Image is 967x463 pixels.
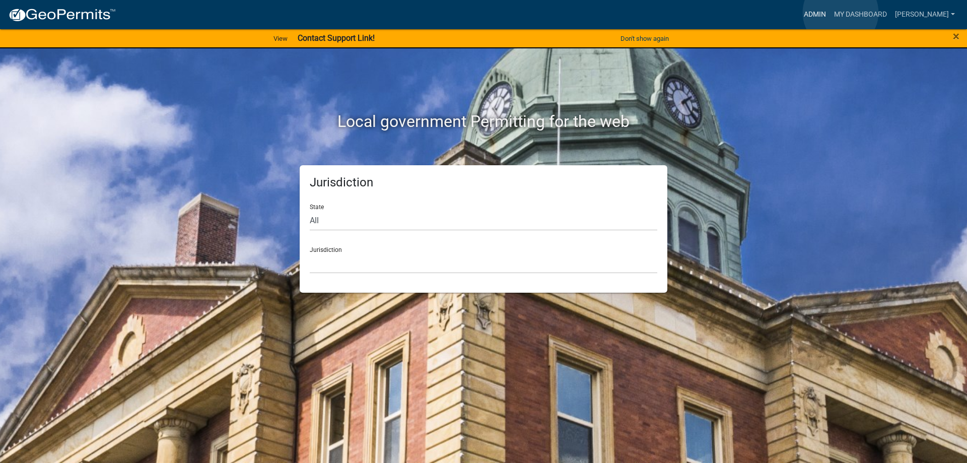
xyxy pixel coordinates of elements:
span: × [953,29,959,43]
h2: Local government Permitting for the web [204,112,763,131]
a: My Dashboard [830,5,891,24]
button: Close [953,30,959,42]
a: Admin [800,5,830,24]
a: View [269,30,292,47]
h5: Jurisdiction [310,175,657,190]
a: [PERSON_NAME] [891,5,959,24]
strong: Contact Support Link! [298,33,375,43]
button: Don't show again [616,30,673,47]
